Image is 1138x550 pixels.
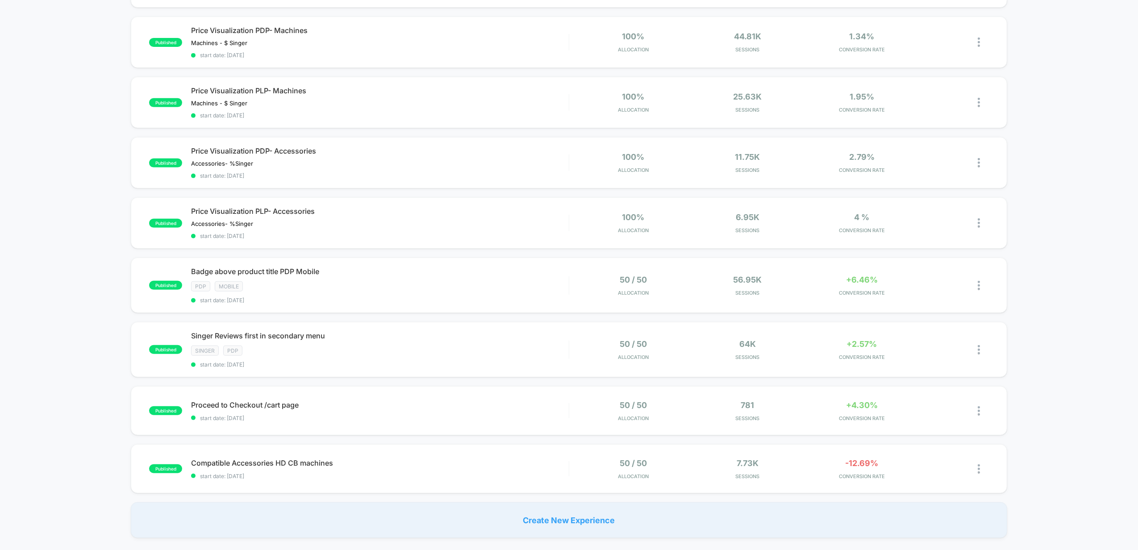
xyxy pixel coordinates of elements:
span: 25.63k [733,92,762,101]
span: published [149,219,182,228]
span: 50 / 50 [620,339,647,349]
span: Compatible Accessories HD CB machines [191,458,569,467]
span: 4 % [854,212,869,222]
span: 7.73k [737,458,759,468]
span: start date: [DATE] [191,297,569,304]
span: Sessions [692,46,802,53]
span: CONVERSION RATE [807,227,917,233]
span: Badge above product title PDP Mobile [191,267,569,276]
span: PDP [223,346,242,356]
span: Singer Reviews first in secondary menu [191,331,569,340]
span: Allocation [618,290,649,296]
span: Machines - $ Singer [191,100,247,107]
span: Allocation [618,415,649,421]
span: 44.81k [734,32,761,41]
span: 50 / 50 [620,275,647,284]
span: 100% [622,92,644,101]
span: Price Visualization PDP- Machines [191,26,569,35]
span: published [149,464,182,473]
span: Sessions [692,227,802,233]
span: start date: [DATE] [191,415,569,421]
span: +4.30% [846,400,878,410]
span: published [149,406,182,415]
span: PDP [191,281,210,292]
span: Sessions [692,415,802,421]
div: Create New Experience [131,502,1007,538]
span: published [149,98,182,107]
span: Mobile [215,281,243,292]
span: 1.95% [850,92,874,101]
span: CONVERSION RATE [807,290,917,296]
img: close [978,98,980,107]
span: 100% [622,212,644,222]
span: CONVERSION RATE [807,473,917,479]
img: close [978,37,980,47]
span: start date: [DATE] [191,112,569,119]
span: start date: [DATE] [191,473,569,479]
span: 100% [622,32,644,41]
span: 781 [741,400,754,410]
span: CONVERSION RATE [807,354,917,360]
span: Sessions [692,354,802,360]
span: 56.95k [733,275,762,284]
span: 11.75k [735,152,760,162]
span: 100% [622,152,644,162]
span: Machines - $ Singer [191,39,247,46]
span: CONVERSION RATE [807,167,917,173]
span: Allocation [618,46,649,53]
span: +6.46% [846,275,878,284]
span: published [149,281,182,290]
img: close [978,218,980,228]
span: 1.34% [849,32,874,41]
span: Allocation [618,167,649,173]
span: published [149,38,182,47]
span: Accessories- %Singer [191,220,253,227]
img: close [978,345,980,354]
span: Price Visualization PLP- Accessories [191,207,569,216]
span: 64k [739,339,756,349]
img: close [978,158,980,167]
span: Allocation [618,473,649,479]
img: close [978,406,980,416]
span: 6.95k [736,212,759,222]
span: start date: [DATE] [191,361,569,368]
span: Accessories- %Singer [191,160,253,167]
span: start date: [DATE] [191,233,569,239]
span: Allocation [618,354,649,360]
span: CONVERSION RATE [807,415,917,421]
span: CONVERSION RATE [807,107,917,113]
span: Sessions [692,167,802,173]
span: Price Visualization PDP- Accessories [191,146,569,155]
span: Proceed to Checkout /cart page [191,400,569,409]
span: 50 / 50 [620,458,647,468]
span: Price Visualization PLP- Machines [191,86,569,95]
span: Singer [191,346,219,356]
span: CONVERSION RATE [807,46,917,53]
span: 2.79% [849,152,875,162]
span: published [149,158,182,167]
span: start date: [DATE] [191,52,569,58]
span: +2.57% [846,339,877,349]
span: Allocation [618,227,649,233]
span: published [149,345,182,354]
span: start date: [DATE] [191,172,569,179]
span: Sessions [692,290,802,296]
img: close [978,281,980,290]
span: -12.69% [845,458,878,468]
span: 50 / 50 [620,400,647,410]
span: Sessions [692,473,802,479]
span: Sessions [692,107,802,113]
span: Allocation [618,107,649,113]
img: close [978,464,980,474]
